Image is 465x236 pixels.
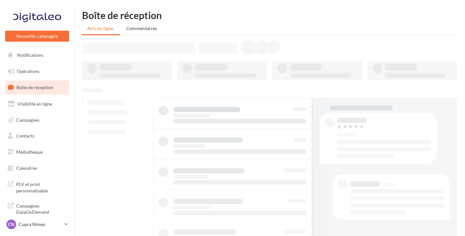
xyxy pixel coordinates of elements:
div: Boîte de réception [82,10,457,20]
span: Médiathèque [16,149,43,155]
span: Visibilité en ligne [17,101,52,107]
span: PLV et print personnalisable [16,180,67,194]
span: Commentaires [126,26,157,31]
span: CN [8,221,15,228]
a: PLV et print personnalisable [4,177,70,196]
a: Opérations [4,65,70,78]
a: CN Cupra Nimes [5,218,69,231]
span: Contacts [16,133,34,139]
p: Cupra Nimes [19,221,62,228]
span: Boîte de réception [16,85,53,90]
a: Visibilité en ligne [4,97,70,111]
button: Notifications [4,48,68,62]
a: Boîte de réception [4,80,70,94]
span: Campagnes DataOnDemand [16,201,67,215]
button: Nouvelle campagne [5,31,69,42]
span: Opérations [17,68,39,74]
a: Contacts [4,129,70,143]
span: Notifications [17,52,43,58]
a: Campagnes [4,113,70,127]
a: Calendrier [4,161,70,175]
a: Campagnes DataOnDemand [4,199,70,218]
span: Campagnes [16,117,39,122]
a: Médiathèque [4,145,70,159]
span: Calendrier [16,165,38,171]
